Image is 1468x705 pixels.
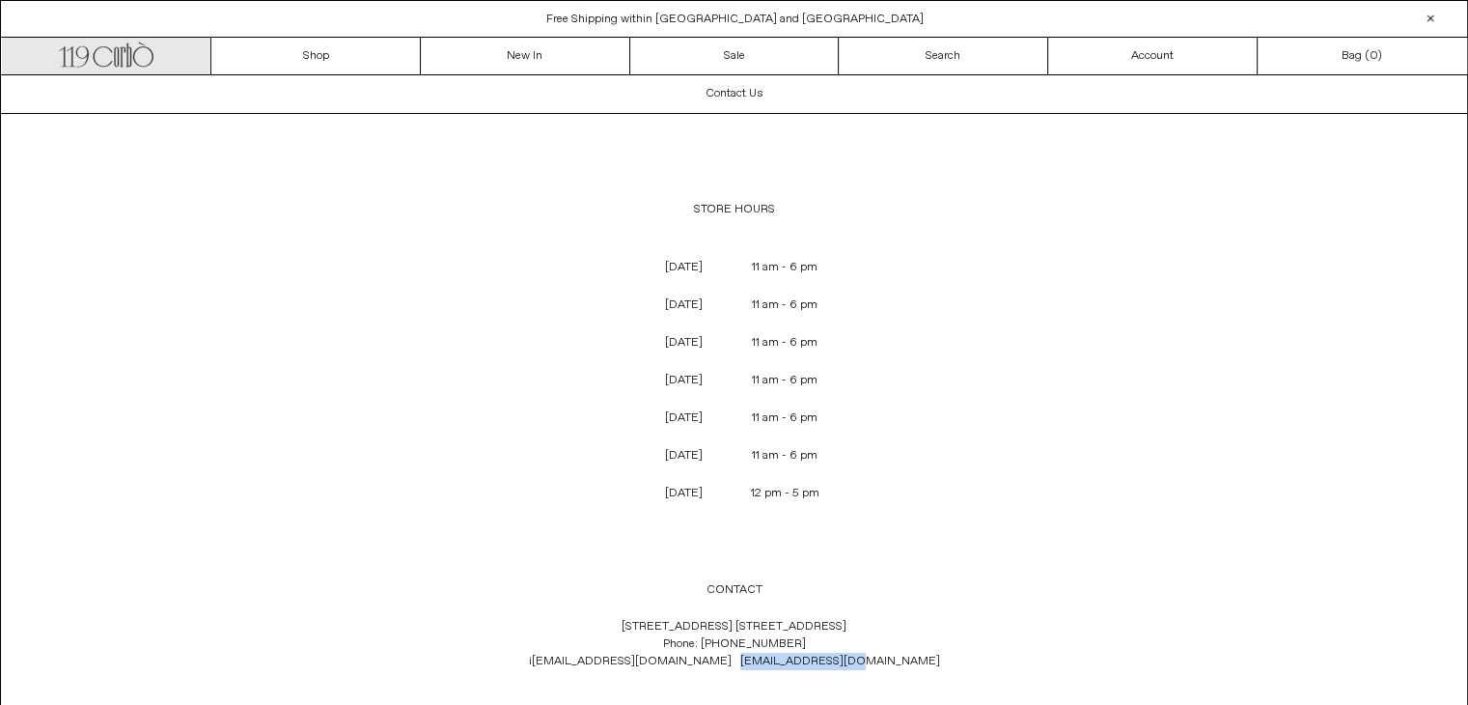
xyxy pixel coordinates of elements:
[1370,48,1377,64] span: 0
[706,77,763,110] h1: Contact Us
[633,324,734,361] p: [DATE]
[734,287,835,324] p: 11 am - 6 pm
[529,654,740,669] span: i
[1370,47,1382,65] span: )
[734,324,835,361] p: 11 am - 6 pm
[546,12,924,27] a: Free Shipping within [GEOGRAPHIC_DATA] and [GEOGRAPHIC_DATA]
[734,400,835,437] p: 11 am - 6 pm
[415,191,1054,228] p: STORE HOURS
[734,362,835,399] p: 11 am - 6 pm
[734,475,835,512] p: 12 pm - 5 pm
[734,437,835,474] p: 11 am - 6 pm
[839,38,1048,74] a: Search
[734,249,835,286] p: 11 am - 6 pm
[633,400,734,437] p: [DATE]
[211,38,421,74] a: Shop
[1048,38,1258,74] a: Account
[630,38,840,74] a: Sale
[633,437,734,474] p: [DATE]
[633,249,734,286] p: [DATE]
[633,362,734,399] p: [DATE]
[633,287,734,324] p: [DATE]
[532,654,732,669] a: [EMAIL_ADDRESS][DOMAIN_NAME]
[1258,38,1467,74] a: Bag ()
[421,38,630,74] a: New In
[740,654,940,669] a: [EMAIL_ADDRESS][DOMAIN_NAME]
[415,572,1054,608] p: CONTACT
[633,475,734,512] p: [DATE]
[415,608,1054,680] p: [STREET_ADDRESS] [STREET_ADDRESS] Phone: [PHONE_NUMBER]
